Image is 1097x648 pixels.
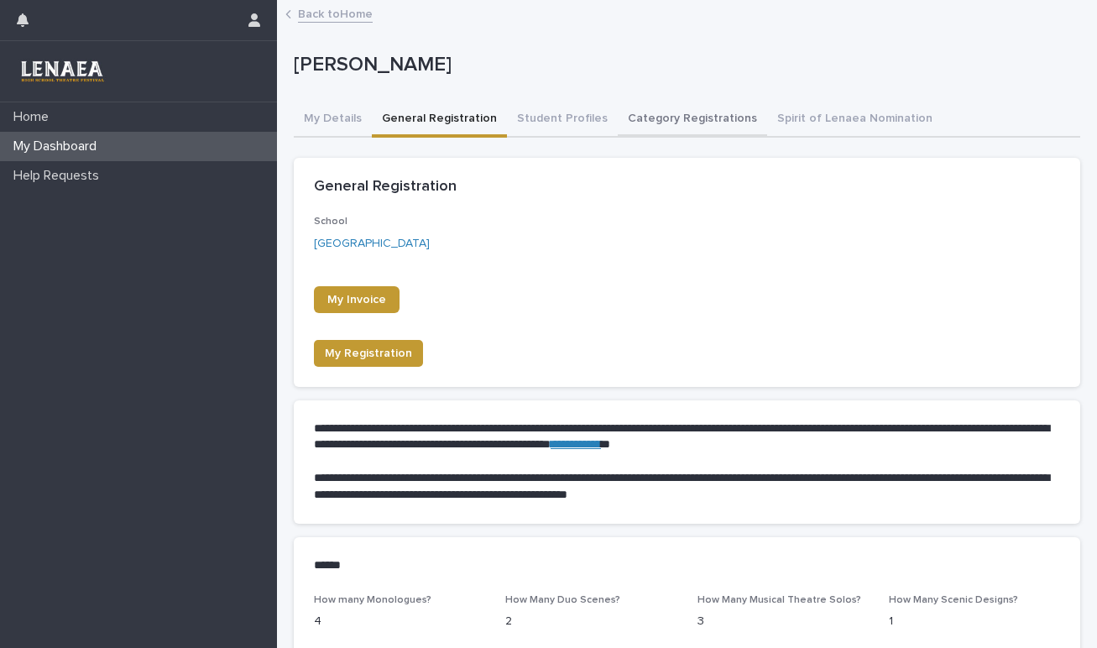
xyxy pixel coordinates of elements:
span: My Registration [325,345,412,362]
span: How Many Scenic Designs? [889,595,1018,605]
p: [PERSON_NAME] [294,53,1073,77]
p: 2 [505,613,676,630]
button: Category Registrations [618,102,767,138]
button: Spirit of Lenaea Nomination [767,102,943,138]
a: Back toHome [298,3,373,23]
a: [GEOGRAPHIC_DATA] [314,235,430,253]
p: 3 [697,613,869,630]
p: My Dashboard [7,138,110,154]
span: How Many Duo Scenes? [505,595,620,605]
p: Home [7,109,62,125]
button: My Details [294,102,372,138]
span: School [314,217,347,227]
p: 1 [889,613,1060,630]
span: How Many Musical Theatre Solos? [697,595,861,605]
span: How many Monologues? [314,595,431,605]
img: 3TRreipReCSEaaZc33pQ [13,55,110,88]
button: Student Profiles [507,102,618,138]
span: My Invoice [327,294,386,306]
button: General Registration [372,102,507,138]
p: 4 [314,613,485,630]
button: My Registration [314,340,423,367]
h2: General Registration [314,178,457,196]
a: My Invoice [314,286,400,313]
p: Help Requests [7,168,112,184]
